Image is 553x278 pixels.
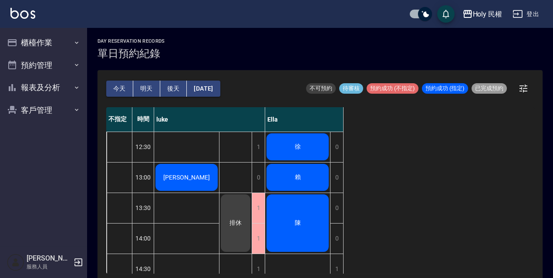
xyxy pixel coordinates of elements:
button: 櫃檯作業 [3,31,84,54]
button: 今天 [106,81,133,97]
h5: [PERSON_NAME] [27,254,71,263]
div: 0 [252,163,265,193]
span: 預約成功 (不指定) [367,85,418,92]
button: 報表及分析 [3,76,84,99]
div: 14:00 [132,223,154,254]
div: Ella [265,107,344,132]
button: 登出 [509,6,543,22]
div: 0 [330,132,343,162]
div: 13:30 [132,193,154,223]
button: 後天 [160,81,187,97]
div: 0 [330,193,343,223]
span: 不可預約 [306,85,336,92]
div: 0 [330,163,343,193]
span: 賴 [293,173,303,181]
img: Person [7,254,24,271]
span: 待審核 [339,85,363,92]
span: 徐 [293,143,303,151]
div: luke [154,107,265,132]
div: 不指定 [106,107,132,132]
span: 排休 [228,219,243,227]
p: 服務人員 [27,263,71,271]
div: Holy 民權 [473,9,502,20]
button: 客戶管理 [3,99,84,122]
div: 時間 [132,107,154,132]
div: 1 [252,193,265,223]
button: [DATE] [187,81,220,97]
button: 明天 [133,81,160,97]
button: 預約管理 [3,54,84,77]
button: save [437,5,455,23]
h3: 單日預約紀錄 [98,47,165,60]
div: 1 [252,224,265,254]
div: 0 [330,224,343,254]
h2: day Reservation records [98,38,165,44]
div: 12:30 [132,132,154,162]
span: 已完成預約 [472,85,507,92]
button: Holy 民權 [459,5,506,23]
img: Logo [10,8,35,19]
span: 陳 [293,219,303,227]
div: 13:00 [132,162,154,193]
span: [PERSON_NAME] [162,174,212,181]
div: 1 [252,132,265,162]
span: 預約成功 (指定) [422,85,468,92]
